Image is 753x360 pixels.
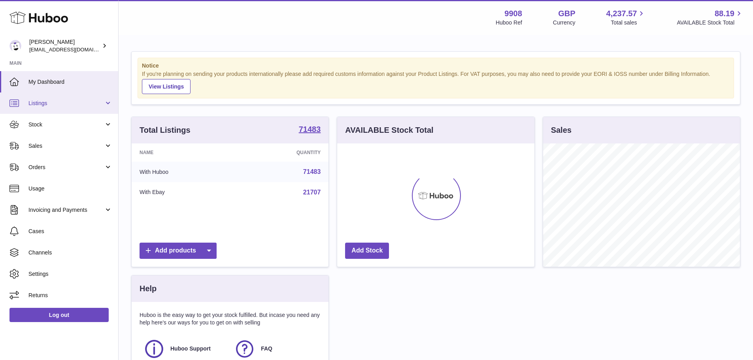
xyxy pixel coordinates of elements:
[261,345,272,352] span: FAQ
[553,19,576,26] div: Currency
[28,270,112,278] span: Settings
[29,38,100,53] div: [PERSON_NAME]
[715,8,734,19] span: 88.19
[28,249,112,256] span: Channels
[140,283,157,294] h3: Help
[606,8,646,26] a: 4,237.57 Total sales
[28,142,104,150] span: Sales
[142,79,191,94] a: View Listings
[345,125,433,136] h3: AVAILABLE Stock Total
[299,125,321,133] strong: 71483
[28,100,104,107] span: Listings
[28,121,104,128] span: Stock
[28,292,112,299] span: Returns
[28,185,112,192] span: Usage
[140,311,321,326] p: Huboo is the easy way to get your stock fulfilled. But incase you need any help here's our ways f...
[677,19,744,26] span: AVAILABLE Stock Total
[170,345,211,352] span: Huboo Support
[611,19,646,26] span: Total sales
[28,228,112,235] span: Cases
[28,78,112,86] span: My Dashboard
[496,19,522,26] div: Huboo Ref
[551,125,572,136] h3: Sales
[677,8,744,26] a: 88.19 AVAILABLE Stock Total
[132,182,236,203] td: With Ebay
[132,143,236,162] th: Name
[142,62,730,70] strong: Notice
[606,8,637,19] span: 4,237.57
[28,164,104,171] span: Orders
[28,206,104,214] span: Invoicing and Payments
[9,40,21,52] img: internalAdmin-9908@internal.huboo.com
[303,189,321,196] a: 21707
[236,143,328,162] th: Quantity
[140,243,217,259] a: Add products
[558,8,575,19] strong: GBP
[234,338,317,360] a: FAQ
[9,308,109,322] a: Log out
[142,70,730,94] div: If you're planning on sending your products internationally please add required customs informati...
[299,125,321,135] a: 71483
[504,8,522,19] strong: 9908
[29,46,116,53] span: [EMAIL_ADDRESS][DOMAIN_NAME]
[132,162,236,182] td: With Huboo
[303,168,321,175] a: 71483
[345,243,389,259] a: Add Stock
[143,338,226,360] a: Huboo Support
[140,125,191,136] h3: Total Listings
